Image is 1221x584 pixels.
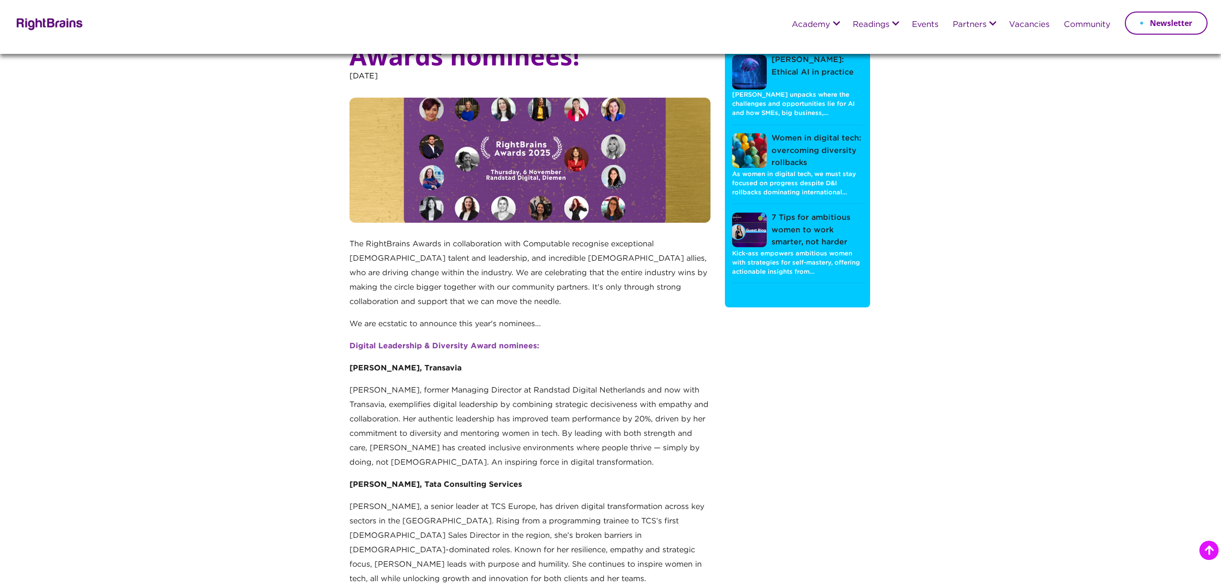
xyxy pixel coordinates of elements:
[349,317,711,339] p: We are ecstatic to announce this year's nominees...
[349,343,539,350] span: Digital Leadership & Diversity Award nominees:
[13,16,83,30] img: Rightbrains
[349,14,711,69] h1: Meet the 2025 RightBrains Awards nominees!
[912,21,938,29] a: Events
[732,54,863,90] a: [PERSON_NAME]: Ethical AI in practice
[732,132,863,169] a: Women in digital tech: overcoming diversity rollbacks
[349,69,711,98] p: [DATE]
[732,90,863,118] p: [PERSON_NAME] unpacks where the challenges and opportunities lie for AI and how SMEs, big business,…
[1064,21,1110,29] a: Community
[349,481,522,488] strong: [PERSON_NAME], Tata Consulting Services
[853,21,889,29] a: Readings
[953,21,986,29] a: Partners
[349,383,711,478] p: [PERSON_NAME], former Managing Director at Randstad Digital Netherlands and now with Transavia, e...
[732,169,863,198] p: As women in digital tech, we must stay focused on progress despite D&I rollbacks dominating inter...
[349,365,461,372] strong: [PERSON_NAME], Transavia
[1125,12,1208,35] a: Newsletter
[1009,21,1049,29] a: Vacancies
[732,249,863,277] p: Kick-ass empowers ambitious women with strategies for self-mastery, offering actionable insights ...
[792,21,830,29] a: Academy
[732,212,863,249] a: 7 Tips for ambitious women to work smarter, not harder
[349,237,711,317] p: The RightBrains Awards in collaboration with Computable recognise exceptional [DEMOGRAPHIC_DATA] ...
